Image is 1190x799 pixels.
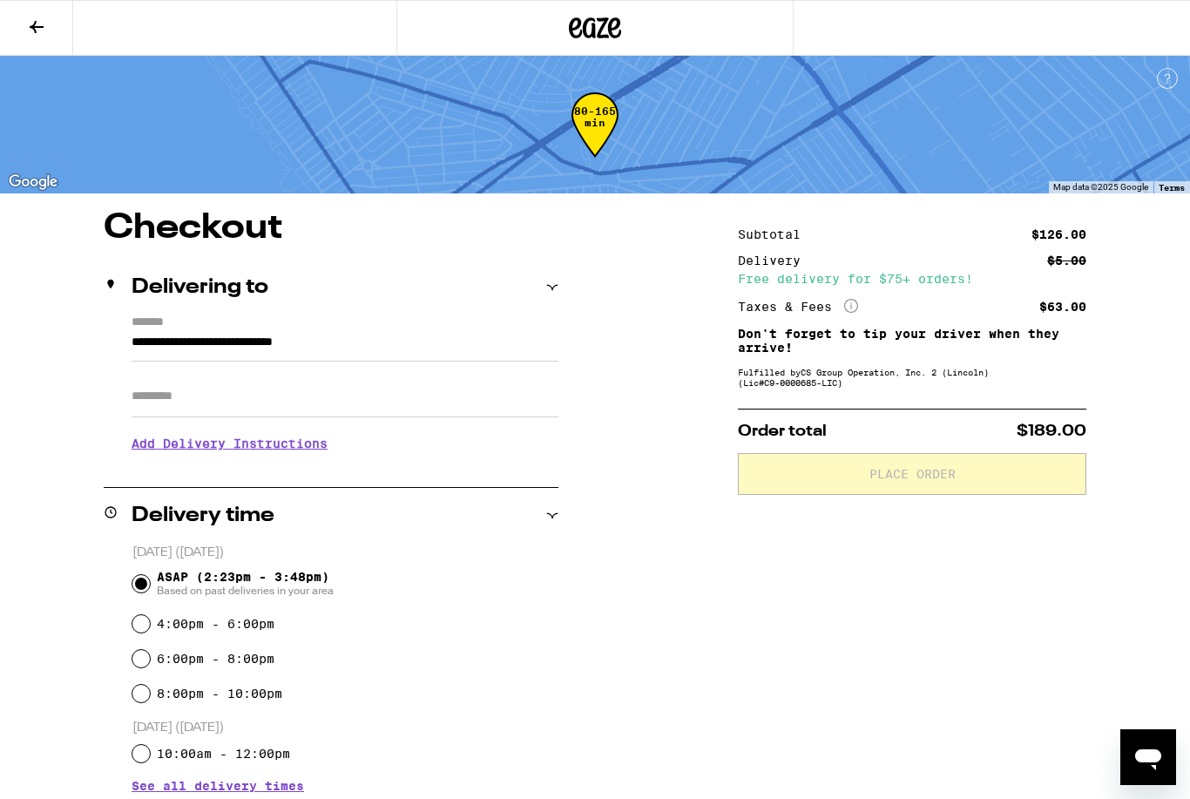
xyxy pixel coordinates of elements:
[1053,182,1148,192] span: Map data ©2025 Google
[869,468,956,480] span: Place Order
[571,105,619,171] div: 80-165 min
[1047,254,1086,267] div: $5.00
[104,211,558,246] h1: Checkout
[738,453,1086,495] button: Place Order
[738,423,827,439] span: Order total
[738,228,813,240] div: Subtotal
[738,327,1086,355] p: Don't forget to tip your driver when they arrive!
[132,545,558,561] p: [DATE] ([DATE])
[132,720,558,736] p: [DATE] ([DATE])
[1017,423,1086,439] span: $189.00
[738,254,813,267] div: Delivery
[132,780,304,792] button: See all delivery times
[157,747,290,761] label: 10:00am - 12:00pm
[157,652,274,666] label: 6:00pm - 8:00pm
[132,423,558,464] h3: Add Delivery Instructions
[4,171,62,193] a: Open this area in Google Maps (opens a new window)
[1039,301,1086,313] div: $63.00
[132,505,274,526] h2: Delivery time
[4,171,62,193] img: Google
[1031,228,1086,240] div: $126.00
[1120,729,1176,785] iframe: Button to launch messaging window, conversation in progress
[132,277,268,298] h2: Delivering to
[132,464,558,477] p: We'll contact you at [PHONE_NUMBER] when we arrive
[1159,182,1185,193] a: Terms
[157,617,274,631] label: 4:00pm - 6:00pm
[738,367,1086,388] div: Fulfilled by CS Group Operation, Inc. 2 (Lincoln) (Lic# C9-0000685-LIC )
[738,273,1086,285] div: Free delivery for $75+ orders!
[738,299,858,315] div: Taxes & Fees
[157,687,282,701] label: 8:00pm - 10:00pm
[157,570,334,598] span: ASAP (2:23pm - 3:48pm)
[157,584,334,598] span: Based on past deliveries in your area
